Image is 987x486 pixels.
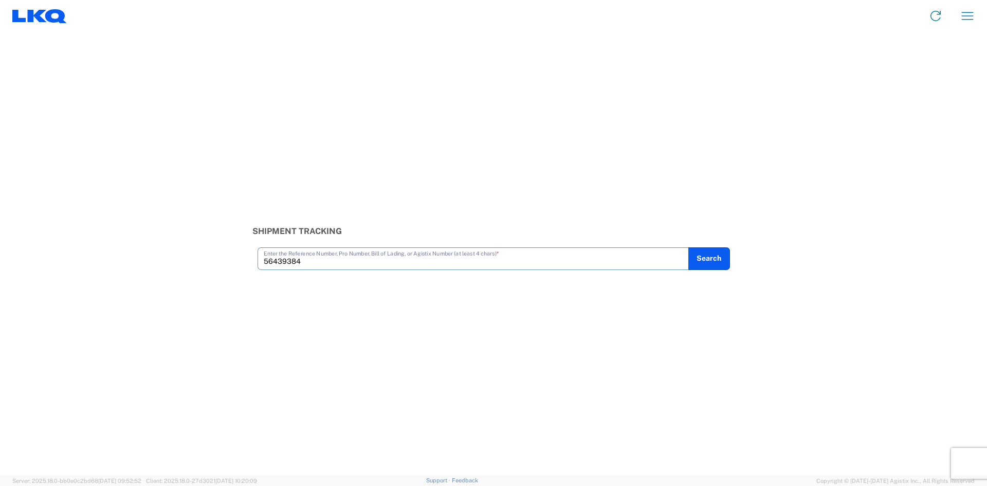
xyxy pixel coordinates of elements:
[816,476,975,485] span: Copyright © [DATE]-[DATE] Agistix Inc., All Rights Reserved
[146,478,257,484] span: Client: 2025.18.0-27d3021
[215,478,257,484] span: [DATE] 10:20:09
[426,477,452,483] a: Support
[12,478,141,484] span: Server: 2025.18.0-bb0e0c2bd68
[98,478,141,484] span: [DATE] 09:52:52
[452,477,478,483] a: Feedback
[252,226,735,236] h3: Shipment Tracking
[688,247,730,270] button: Search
